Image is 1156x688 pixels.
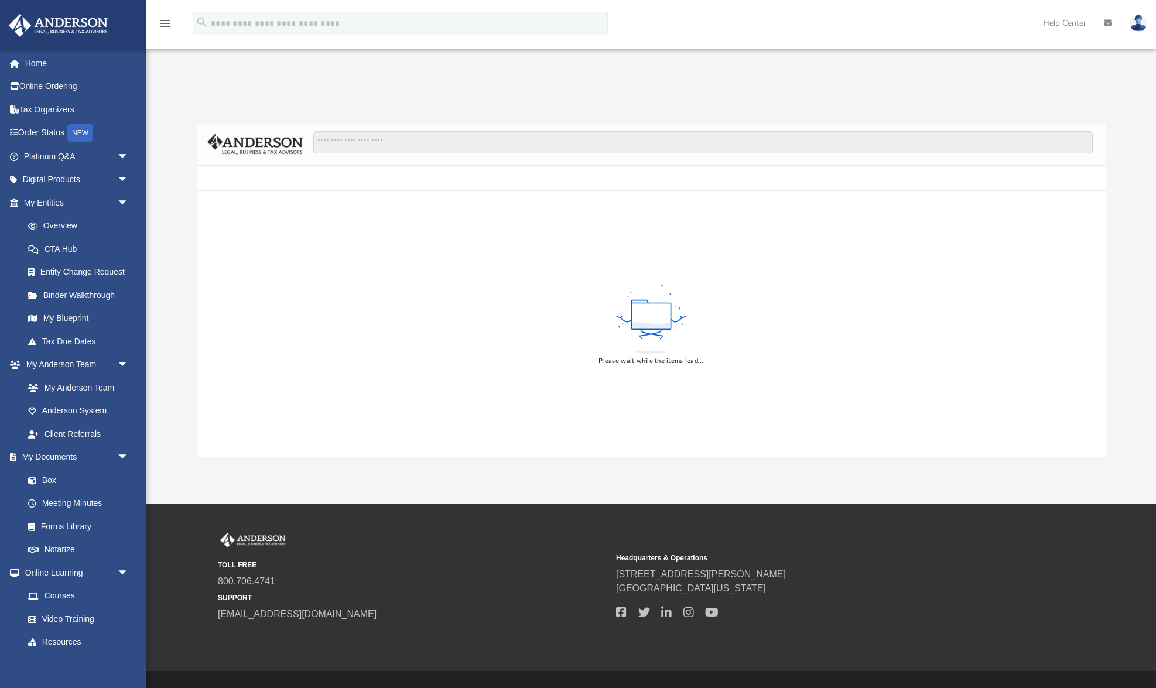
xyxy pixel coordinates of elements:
a: Courses [16,584,141,608]
a: Anderson System [16,399,141,423]
a: [EMAIL_ADDRESS][DOMAIN_NAME] [218,609,377,619]
a: 800.706.4741 [218,576,275,586]
a: My Blueprint [16,307,141,330]
a: Entity Change Request [16,261,146,284]
a: My Anderson Team [16,376,135,399]
span: arrow_drop_down [117,191,141,215]
a: Meeting Minutes [16,492,141,515]
a: Overview [16,214,146,238]
a: Tax Organizers [8,98,146,121]
a: My Entitiesarrow_drop_down [8,191,146,214]
i: search [196,16,208,29]
input: Search files and folders [313,131,1093,153]
a: Online Learningarrow_drop_down [8,561,141,584]
a: [STREET_ADDRESS][PERSON_NAME] [616,569,786,579]
span: arrow_drop_down [117,145,141,169]
img: User Pic [1130,15,1147,32]
span: arrow_drop_down [117,446,141,470]
a: Home [8,52,146,75]
img: Anderson Advisors Platinum Portal [218,533,288,548]
a: Video Training [16,607,135,631]
a: menu [158,22,172,30]
a: My Documentsarrow_drop_down [8,446,141,469]
a: Box [16,468,135,492]
span: arrow_drop_down [117,168,141,192]
a: Resources [16,631,141,654]
span: arrow_drop_down [117,561,141,585]
i: menu [158,16,172,30]
a: Online Ordering [8,75,146,98]
small: Headquarters & Operations [616,553,1006,563]
a: Order StatusNEW [8,121,146,145]
a: Platinum Q&Aarrow_drop_down [8,145,146,168]
div: Please wait while the items load... [598,356,703,367]
a: Forms Library [16,515,135,538]
img: Anderson Advisors Platinum Portal [5,14,111,37]
a: Binder Walkthrough [16,283,146,307]
a: Tax Due Dates [16,330,146,353]
small: TOLL FREE [218,560,608,570]
span: arrow_drop_down [117,353,141,377]
a: Client Referrals [16,422,141,446]
a: Notarize [16,538,141,562]
a: CTA Hub [16,237,146,261]
div: NEW [67,124,93,142]
a: My Anderson Teamarrow_drop_down [8,353,141,376]
a: [GEOGRAPHIC_DATA][US_STATE] [616,583,766,593]
small: SUPPORT [218,593,608,603]
a: Digital Productsarrow_drop_down [8,168,146,191]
